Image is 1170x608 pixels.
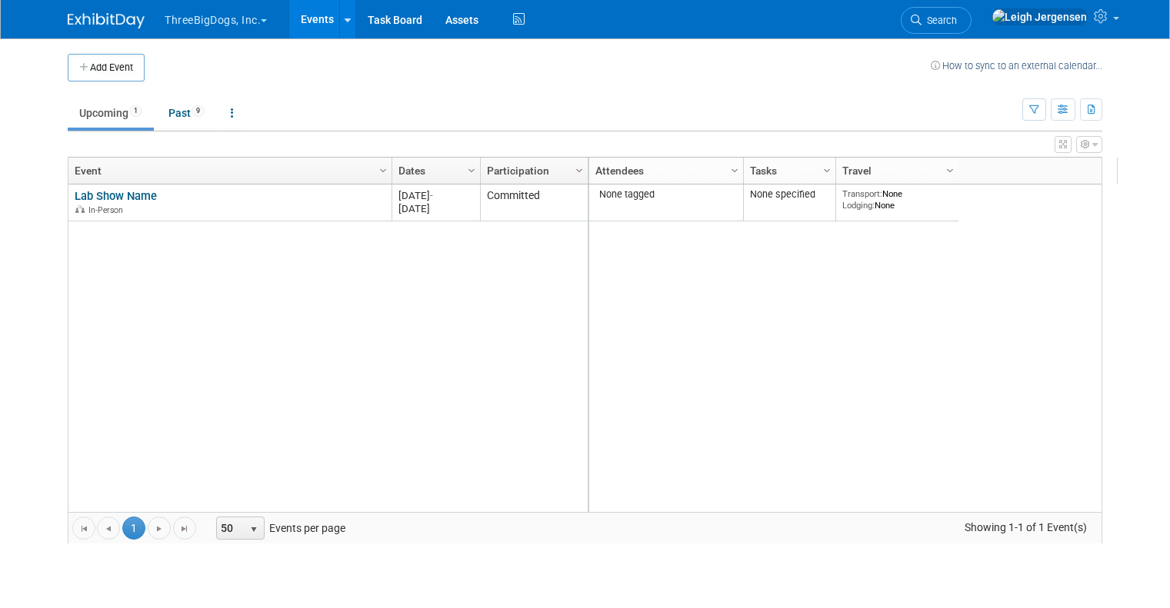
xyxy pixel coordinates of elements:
a: Participation [487,158,578,184]
span: 9 [192,105,205,117]
button: Add Event [68,54,145,81]
a: Column Settings [727,158,744,181]
img: In-Person Event [75,205,85,213]
a: Dates [398,158,470,184]
span: Column Settings [821,164,833,177]
span: Go to the last page [178,523,191,535]
span: Column Settings [728,164,741,177]
a: Column Settings [464,158,481,181]
span: select [248,523,260,536]
span: - [430,190,433,201]
span: Column Settings [377,164,389,177]
a: Go to the first page [72,517,95,540]
img: Leigh Jergensen [992,8,1088,25]
a: Attendees [595,158,733,184]
img: ExhibitDay [68,13,145,28]
a: Upcoming1 [68,98,154,128]
span: Column Settings [944,164,956,177]
span: Transport: [842,188,882,199]
div: None None [842,188,953,211]
span: Go to the previous page [102,523,115,535]
a: Column Settings [819,158,836,181]
span: Search [922,15,957,26]
div: [DATE] [398,189,473,202]
span: Showing 1-1 of 1 Event(s) [951,517,1102,538]
div: [DATE] [398,202,473,215]
a: Event [75,158,382,184]
span: Go to the next page [153,523,165,535]
a: Column Settings [375,158,392,181]
td: Committed [480,184,588,221]
a: Lab Show Name [75,189,157,203]
span: 1 [122,517,145,540]
span: Column Settings [465,164,478,177]
a: Go to the last page [173,517,196,540]
a: How to sync to an external calendar... [931,60,1102,71]
a: Column Settings [572,158,588,181]
a: Search [901,7,972,34]
a: Column Settings [942,158,959,181]
span: Lodging: [842,200,875,211]
a: Go to the previous page [97,517,120,540]
span: Events per page [197,517,361,540]
span: 1 [129,105,142,117]
span: Column Settings [573,164,585,177]
a: Past9 [157,98,216,128]
a: Go to the next page [148,517,171,540]
div: None specified [750,188,830,201]
div: None tagged [595,188,738,201]
a: Travel [842,158,948,184]
span: 50 [217,517,243,539]
span: Go to the first page [78,523,90,535]
span: In-Person [88,205,128,215]
a: Tasks [750,158,825,184]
